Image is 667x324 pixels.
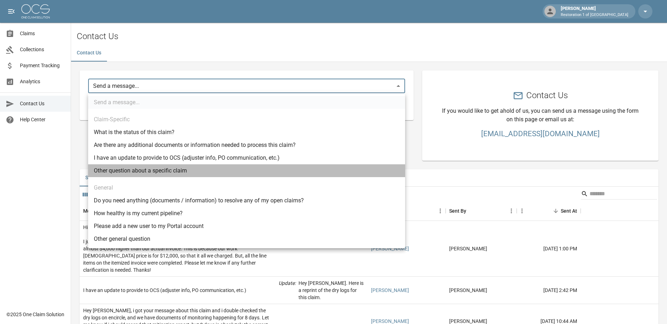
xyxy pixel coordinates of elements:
[88,139,405,152] li: Are there any additional documents or information needed to process this claim?
[88,233,405,245] li: Other general question
[88,220,405,233] li: Please add a new user to my Portal account
[88,164,405,177] li: Other question about a specific claim
[88,152,405,164] li: I have an update to provide to OCS (adjuster info, PO communication, etc.)
[88,194,405,207] li: Do you need anything (documents / information) to resolve any of my open claims?
[88,207,405,220] li: How healthy is my current pipeline?
[88,126,405,139] li: What is the status of this claim?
